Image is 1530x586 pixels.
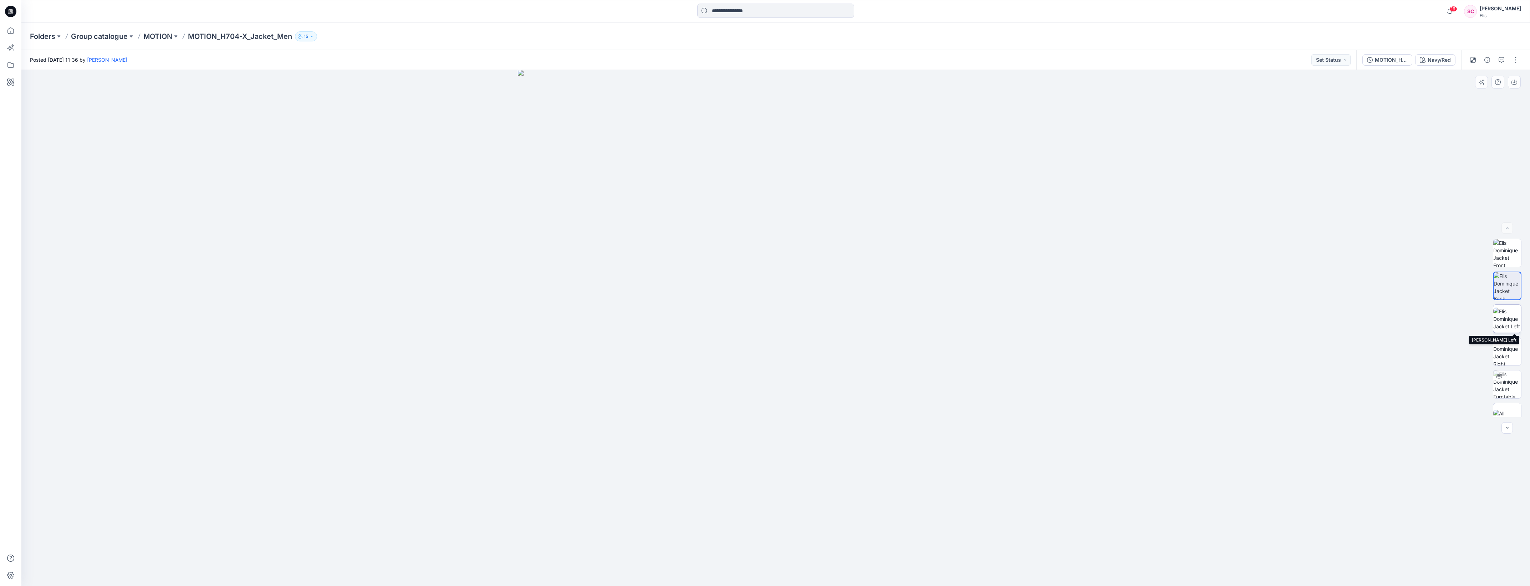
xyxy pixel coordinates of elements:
img: Elis Dominique Jacket Left [1493,308,1521,330]
a: Group catalogue [71,31,128,41]
a: MOTION [143,31,172,41]
p: MOTION_H704-X_Jacket_Men [188,31,292,41]
img: Elis Dominique Jacket Turntable [1493,370,1521,398]
a: Folders [30,31,55,41]
img: Elis Dominique Jacket Back [1494,272,1521,299]
button: Details [1481,54,1493,66]
span: Posted [DATE] 11:36 by [30,56,127,64]
span: 16 [1449,6,1457,12]
a: [PERSON_NAME] [87,57,127,63]
div: Navy/Red [1428,56,1451,64]
div: [PERSON_NAME] [1480,4,1521,13]
div: Elis [1480,13,1521,18]
button: 15 [295,31,317,41]
div: SC [1464,5,1477,18]
img: Elis Dominique Jacket Right [1493,338,1521,365]
img: Elis Dominique Jacket Front [1493,239,1521,267]
button: Navy/Red [1415,54,1455,66]
div: MOTION_H704-X_Jacket_Men [1375,56,1408,64]
p: 15 [304,32,308,40]
img: eyJhbGciOiJIUzI1NiIsImtpZCI6IjAiLCJzbHQiOiJzZXMiLCJ0eXAiOiJKV1QifQ.eyJkYXRhIjp7InR5cGUiOiJzdG9yYW... [518,70,1034,586]
button: MOTION_H704-X_Jacket_Men [1362,54,1412,66]
img: All colorways [1493,410,1521,425]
